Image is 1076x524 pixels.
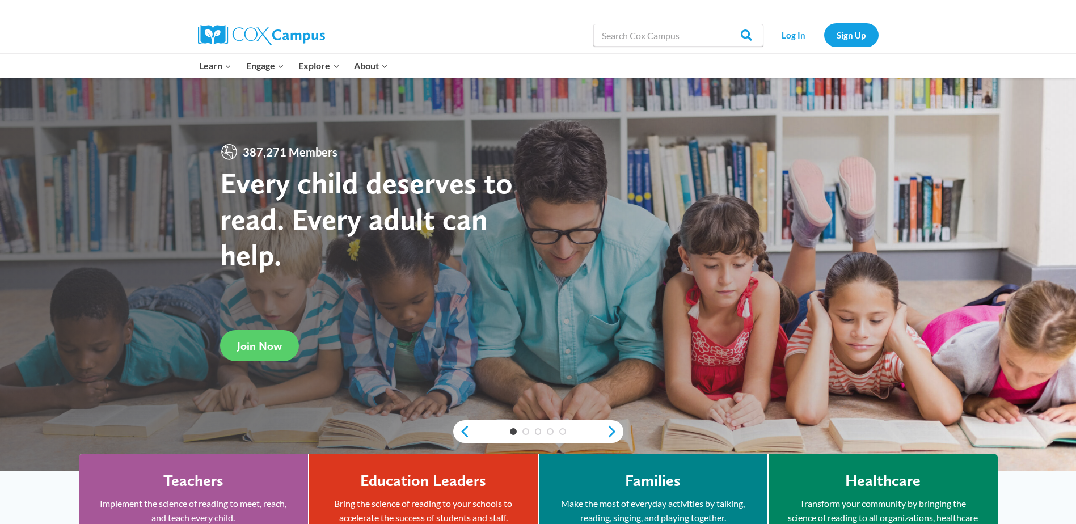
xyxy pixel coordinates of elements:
[535,428,542,435] a: 3
[845,471,921,491] h4: Healthcare
[559,428,566,435] a: 5
[606,425,623,438] a: next
[625,471,681,491] h4: Families
[238,143,342,161] span: 387,271 Members
[769,23,818,47] a: Log In
[522,428,529,435] a: 2
[237,339,282,353] span: Join Now
[163,471,223,491] h4: Teachers
[220,330,299,361] a: Join Now
[354,58,388,73] span: About
[198,25,325,45] img: Cox Campus
[220,164,513,273] strong: Every child deserves to read. Every adult can help.
[453,420,623,443] div: content slider buttons
[824,23,879,47] a: Sign Up
[298,58,339,73] span: Explore
[199,58,231,73] span: Learn
[453,425,470,438] a: previous
[593,24,763,47] input: Search Cox Campus
[547,428,554,435] a: 4
[510,428,517,435] a: 1
[360,471,486,491] h4: Education Leaders
[246,58,284,73] span: Engage
[192,54,395,78] nav: Primary Navigation
[769,23,879,47] nav: Secondary Navigation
